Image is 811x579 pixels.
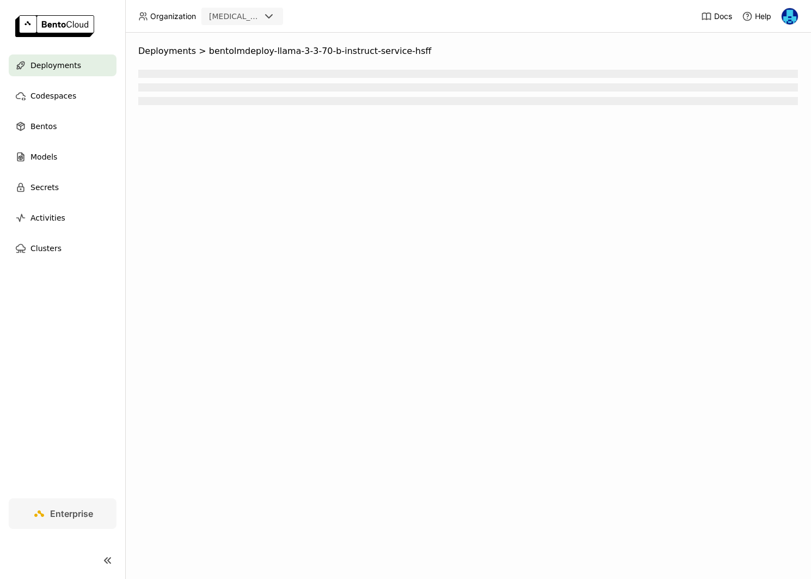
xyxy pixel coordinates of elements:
span: Secrets [30,181,59,194]
span: Organization [150,11,196,21]
img: Yi Guo [782,8,798,25]
a: Activities [9,207,116,229]
nav: Breadcrumbs navigation [138,46,798,57]
span: Help [755,11,771,21]
span: Codespaces [30,89,76,102]
div: [MEDICAL_DATA] [209,11,260,22]
span: Docs [714,11,732,21]
a: Deployments [9,54,116,76]
span: > [196,46,209,57]
input: Selected revia. [261,11,262,22]
span: Bentos [30,120,57,133]
span: Clusters [30,242,62,255]
img: logo [15,15,94,37]
a: Codespaces [9,85,116,107]
a: Secrets [9,176,116,198]
a: Clusters [9,237,116,259]
a: Enterprise [9,498,116,529]
a: Bentos [9,115,116,137]
span: Activities [30,211,65,224]
a: Docs [701,11,732,22]
span: Enterprise [50,508,93,519]
a: Models [9,146,116,168]
span: Deployments [30,59,81,72]
div: Help [742,11,771,22]
span: Deployments [138,46,196,57]
span: Models [30,150,57,163]
span: bentolmdeploy-llama-3-3-70-b-instruct-service-hsff [209,46,432,57]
